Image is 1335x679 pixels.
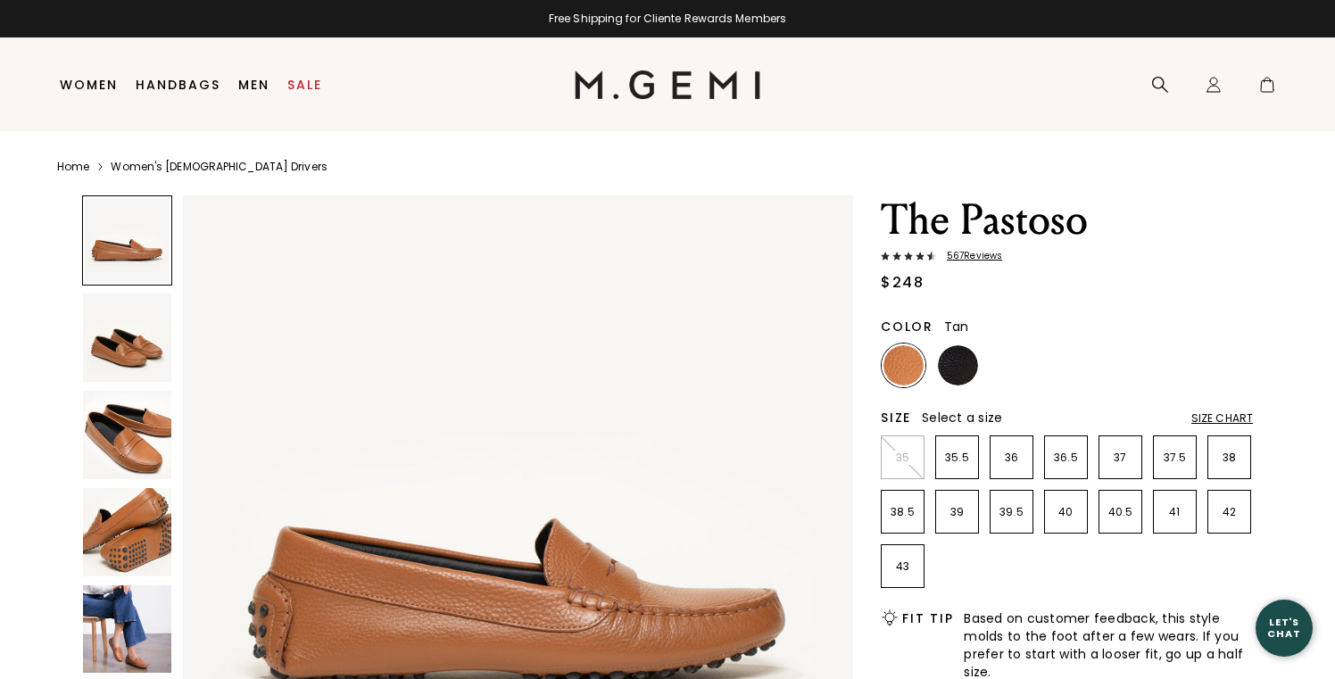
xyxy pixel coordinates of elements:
img: The Pastoso [83,585,171,674]
div: Size Chart [1191,411,1253,426]
p: 41 [1154,505,1196,519]
p: 35 [882,451,924,465]
span: Tan [944,318,969,335]
h2: Fit Tip [902,611,953,625]
h2: Size [881,410,911,425]
p: 36.5 [1045,451,1087,465]
span: Select a size [922,409,1002,426]
div: $248 [881,272,924,294]
p: 37 [1099,451,1141,465]
p: 42 [1208,505,1250,519]
p: 38.5 [882,505,924,519]
img: The Pastoso [83,488,171,576]
p: 39.5 [991,505,1032,519]
p: 38 [1208,451,1250,465]
h2: Color [881,319,933,334]
p: 39 [936,505,978,519]
img: The Pastoso [83,294,171,382]
img: Tan [883,345,924,385]
p: 40 [1045,505,1087,519]
img: Black [938,345,978,385]
p: 35.5 [936,451,978,465]
span: 567 Review s [936,251,1002,261]
a: Handbags [136,78,220,92]
a: Men [238,78,269,92]
p: 36 [991,451,1032,465]
a: 567Reviews [881,251,1253,265]
h1: The Pastoso [881,195,1253,245]
img: The Pastoso [83,391,171,479]
div: Let's Chat [1256,617,1313,639]
p: 43 [882,559,924,574]
img: M.Gemi [575,70,761,99]
a: Home [57,160,89,174]
a: Women's [DEMOGRAPHIC_DATA] Drivers [111,160,327,174]
p: 37.5 [1154,451,1196,465]
a: Sale [287,78,322,92]
a: Women [60,78,118,92]
img: Orangina [992,345,1032,385]
p: 40.5 [1099,505,1141,519]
